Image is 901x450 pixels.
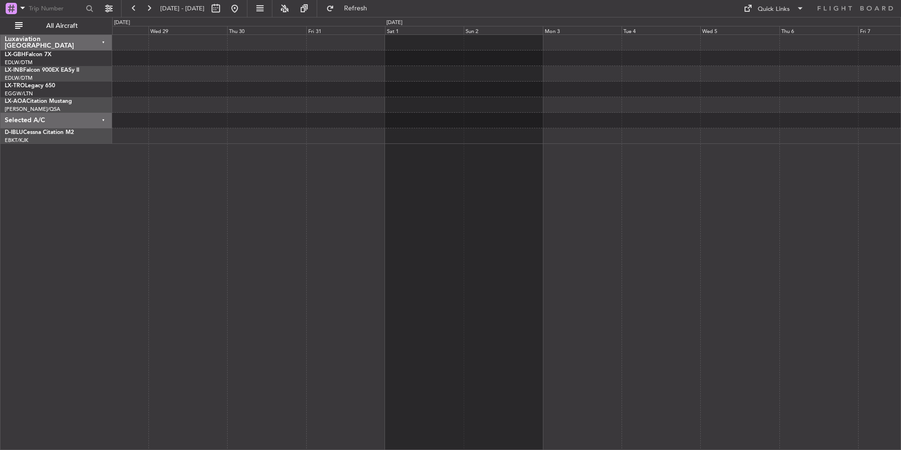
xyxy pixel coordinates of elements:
[758,5,790,14] div: Quick Links
[5,83,25,89] span: LX-TRO
[25,23,99,29] span: All Aircraft
[385,26,464,34] div: Sat 1
[322,1,378,16] button: Refresh
[739,1,809,16] button: Quick Links
[5,67,79,73] a: LX-INBFalcon 900EX EASy II
[5,130,23,135] span: D-IBLU
[10,18,102,33] button: All Aircraft
[114,19,130,27] div: [DATE]
[622,26,700,34] div: Tue 4
[148,26,227,34] div: Wed 29
[306,26,385,34] div: Fri 31
[464,26,542,34] div: Sun 2
[779,26,858,34] div: Thu 6
[227,26,306,34] div: Thu 30
[5,130,74,135] a: D-IBLUCessna Citation M2
[700,26,779,34] div: Wed 5
[160,4,205,13] span: [DATE] - [DATE]
[5,106,60,113] a: [PERSON_NAME]/QSA
[5,52,51,58] a: LX-GBHFalcon 7X
[5,90,33,97] a: EGGW/LTN
[543,26,622,34] div: Mon 3
[29,1,83,16] input: Trip Number
[5,83,55,89] a: LX-TROLegacy 650
[5,59,33,66] a: EDLW/DTM
[5,52,25,58] span: LX-GBH
[5,75,33,82] a: EDLW/DTM
[336,5,376,12] span: Refresh
[386,19,402,27] div: [DATE]
[5,99,26,104] span: LX-AOA
[5,137,28,144] a: EBKT/KJK
[5,67,23,73] span: LX-INB
[5,99,72,104] a: LX-AOACitation Mustang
